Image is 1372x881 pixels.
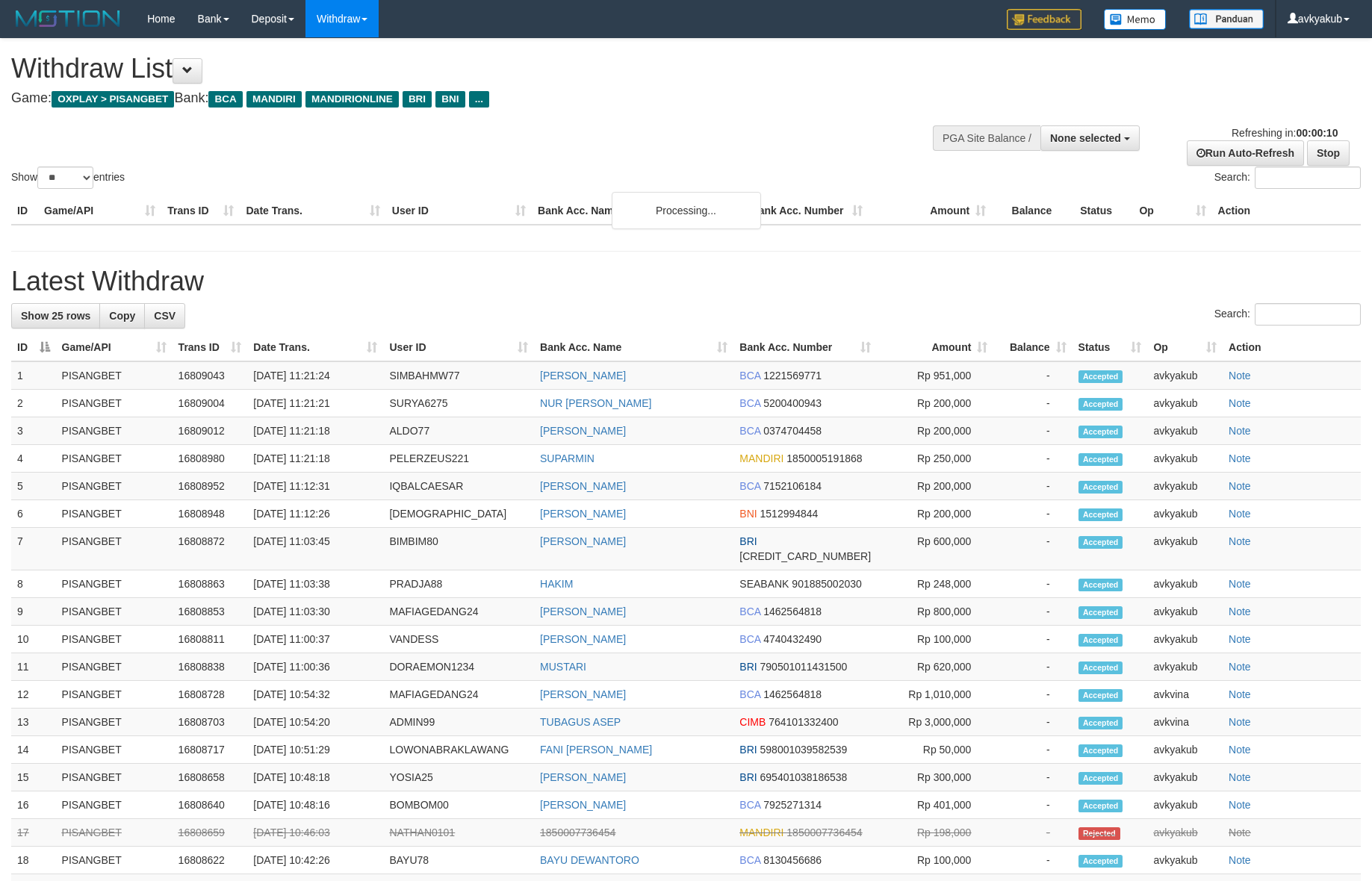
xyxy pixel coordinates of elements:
[56,598,173,626] td: PISANGBET
[469,91,489,108] span: ...
[247,709,383,736] td: [DATE] 10:54:20
[1229,854,1251,866] a: Note
[173,653,248,681] td: 16808838
[247,361,383,390] td: [DATE] 11:21:24
[173,528,248,570] td: 16808872
[1147,681,1223,709] td: avkvina
[247,445,383,473] td: [DATE] 11:21:18
[383,334,534,361] th: User ID: activate to sort column ascending
[11,473,56,500] td: 5
[56,626,173,653] td: PISANGBET
[383,417,534,445] td: ALDO77
[1229,452,1251,464] a: Note
[1147,819,1223,847] td: avkyakub
[173,626,248,653] td: 16808811
[540,480,626,492] a: [PERSON_NAME]
[247,417,383,445] td: [DATE] 11:21:18
[1229,633,1251,645] a: Note
[739,397,760,409] span: BCA
[739,425,760,437] span: BCA
[612,192,761,229] div: Processing...
[877,500,993,528] td: Rp 200,000
[173,764,248,791] td: 16808658
[1078,453,1123,466] span: Accepted
[37,166,93,189] select: Showentries
[877,473,993,500] td: Rp 200,000
[540,397,651,409] a: NUR [PERSON_NAME]
[383,819,534,847] td: NATHAN0101
[11,361,56,390] td: 1
[1147,847,1223,874] td: avkyakub
[247,390,383,417] td: [DATE] 11:21:21
[247,334,383,361] th: Date Trans.: activate to sort column ascending
[540,826,615,838] a: 1850007736454
[247,847,383,874] td: [DATE] 10:42:26
[383,709,534,736] td: ADMIN99
[1078,855,1123,868] span: Accepted
[247,819,383,847] td: [DATE] 10:46:03
[540,771,626,783] a: [PERSON_NAME]
[11,598,56,626] td: 9
[1214,166,1361,189] label: Search:
[993,361,1072,390] td: -
[733,334,877,361] th: Bank Acc. Number: activate to sort column ascending
[786,452,862,464] span: Copy 1850005191868 to clipboard
[993,598,1072,626] td: -
[540,535,626,547] a: [PERSON_NAME]
[173,570,248,598] td: 16808863
[739,854,760,866] span: BCA
[540,633,626,645] a: [PERSON_NAME]
[11,267,1361,296] h1: Latest Withdraw
[763,799,822,811] span: Copy 7925271314 to clipboard
[792,578,861,590] span: Copy 901885002030 to clipboard
[1074,197,1133,225] th: Status
[383,570,534,598] td: PRADJA88
[993,819,1072,847] td: -
[877,791,993,819] td: Rp 401,000
[739,716,766,728] span: CIMB
[1229,578,1251,590] a: Note
[1078,800,1123,812] span: Accepted
[56,445,173,473] td: PISANGBET
[11,528,56,570] td: 7
[11,303,100,329] a: Show 25 rows
[11,791,56,819] td: 16
[540,578,573,590] a: HAKIM
[247,500,383,528] td: [DATE] 11:12:26
[739,578,789,590] span: SEABANK
[173,709,248,736] td: 16808703
[1078,717,1123,729] span: Accepted
[877,598,993,626] td: Rp 800,000
[173,736,248,764] td: 16808717
[540,744,652,756] a: FANI [PERSON_NAME]
[540,425,626,437] a: [PERSON_NAME]
[246,91,302,108] span: MANDIRI
[760,744,848,756] span: Copy 598001039582539 to clipboard
[1078,398,1123,411] span: Accepted
[383,626,534,653] td: VANDESS
[56,570,173,598] td: PISANGBET
[11,709,56,736] td: 13
[1078,508,1123,521] span: Accepted
[877,709,993,736] td: Rp 3,000,000
[1078,744,1123,757] span: Accepted
[56,390,173,417] td: PISANGBET
[247,528,383,570] td: [DATE] 11:03:45
[739,826,783,838] span: MANDIRI
[1212,197,1361,225] th: Action
[993,570,1072,598] td: -
[56,653,173,681] td: PISANGBET
[1229,606,1251,617] a: Note
[745,197,869,225] th: Bank Acc. Number
[11,819,56,847] td: 17
[1229,480,1251,492] a: Note
[1147,791,1223,819] td: avkyakub
[1214,303,1361,326] label: Search:
[38,197,161,225] th: Game/API
[993,626,1072,653] td: -
[56,764,173,791] td: PISANGBET
[877,736,993,764] td: Rp 50,000
[383,473,534,500] td: IQBALCAESAR
[933,125,1040,151] div: PGA Site Balance /
[992,197,1074,225] th: Balance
